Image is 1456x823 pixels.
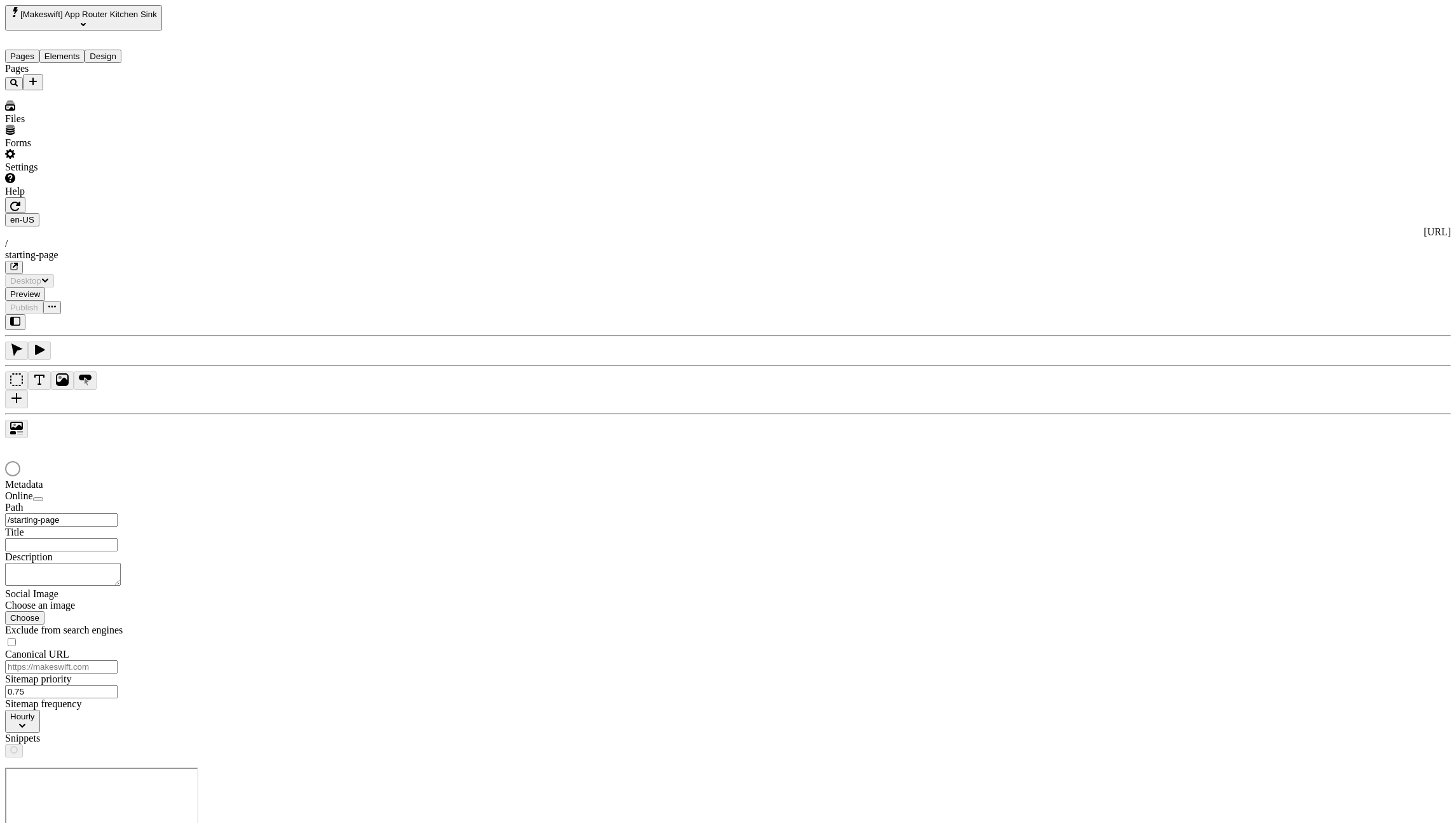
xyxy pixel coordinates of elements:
span: Sitemap frequency [5,698,81,709]
button: Hourly [5,710,40,733]
button: Desktop [5,274,54,287]
span: Publish [10,303,38,312]
span: [Makeswift] App Router Kitchen Sink [20,10,157,19]
input: https://makeswift.com [5,660,118,674]
button: Design [85,50,121,63]
button: Elements [39,50,85,63]
span: Exclude from search engines [5,625,123,635]
span: Social Image [5,588,58,599]
div: [URL] [5,226,1451,238]
div: Snippets [5,733,158,744]
button: Pages [5,50,39,63]
div: Metadata [5,479,158,490]
span: Desktop [10,276,41,286]
button: Choose [5,611,44,625]
span: Title [5,527,24,537]
span: Path [5,502,23,513]
div: Help [5,186,181,197]
span: Sitemap priority [5,674,71,684]
button: Image [51,371,74,390]
button: Publish [5,301,43,314]
div: Settings [5,162,181,173]
button: Preview [5,287,45,301]
button: Select site [5,5,162,31]
span: en-US [10,215,34,225]
button: Text [28,371,51,390]
span: Choose [10,613,39,623]
div: starting-page [5,249,1451,261]
button: Button [74,371,97,390]
div: Pages [5,63,181,74]
div: Choose an image [5,600,158,611]
div: / [5,238,1451,249]
button: Open locale picker [5,213,39,226]
span: Canonical URL [5,649,69,660]
span: Description [5,551,53,562]
div: Forms [5,137,181,149]
button: Box [5,371,28,390]
div: Files [5,113,181,125]
span: Online [5,490,33,501]
button: Add new [23,74,43,90]
span: Preview [10,289,40,299]
span: Hourly [10,712,35,721]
